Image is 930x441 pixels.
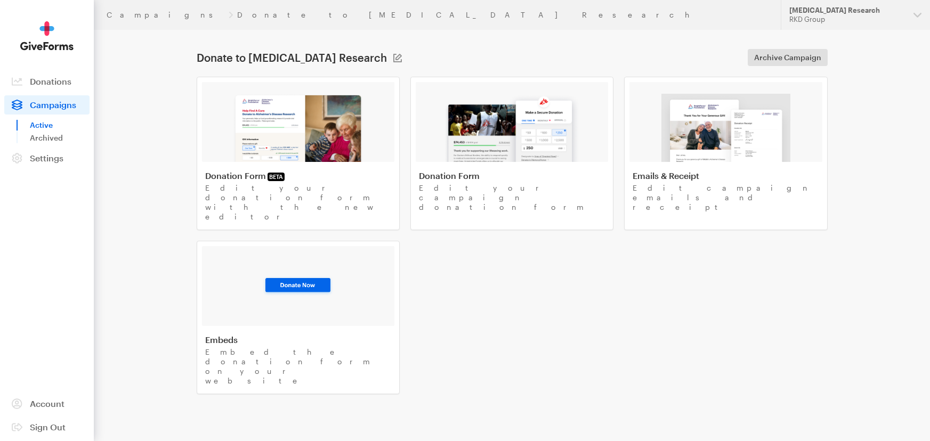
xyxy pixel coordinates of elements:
a: Settings [4,149,90,168]
img: GiveForms [20,21,74,51]
a: Account [4,394,90,413]
h1: Donate to [MEDICAL_DATA] Research [197,51,387,64]
h4: Embeds [205,334,391,345]
a: Active [30,119,90,132]
a: Donations [4,72,90,91]
img: image-3-93ee28eb8bf338fe015091468080e1db9f51356d23dce784fdc61914b1599f14.png [262,275,334,297]
span: Campaigns [30,100,76,110]
p: Edit your campaign donation form [419,183,605,212]
a: Archive Campaign [748,49,828,66]
p: Embed the donation form on your website [205,347,391,386]
img: image-2-e181a1b57a52e92067c15dabc571ad95275de6101288912623f50734140ed40c.png [444,94,580,162]
img: image-3-0695904bd8fc2540e7c0ed4f0f3f42b2ae7fdd5008376bfc2271839042c80776.png [661,94,790,162]
a: Embeds Embed the donation form on your website [197,241,400,394]
img: image-1-83ed7ead45621bf174d8040c5c72c9f8980a381436cbc16a82a0f79bcd7e5139.png [233,94,363,162]
p: Edit your donation form with the new editor [205,183,391,222]
h4: Donation Form [205,170,391,181]
span: Sign Out [30,422,66,432]
span: Account [30,398,64,409]
span: Donations [30,76,71,86]
h4: Emails & Receipt [633,170,819,181]
a: Campaigns [107,11,224,19]
a: Archived [30,132,90,144]
span: Settings [30,153,63,163]
p: Edit campaign emails and receipt [633,183,819,212]
a: Sign Out [4,418,90,437]
a: Donate to [MEDICAL_DATA] Research [237,11,708,19]
a: Campaigns [4,95,90,115]
h4: Donation Form [419,170,605,181]
span: Archive Campaign [754,51,821,64]
span: BETA [268,173,285,181]
div: [MEDICAL_DATA] Research [789,6,905,15]
a: Emails & Receipt Edit campaign emails and receipt [624,77,827,230]
a: Donation FormBETA Edit your donation form with the new editor [197,77,400,230]
div: RKD Group [789,15,905,24]
a: Donation Form Edit your campaign donation form [410,77,613,230]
